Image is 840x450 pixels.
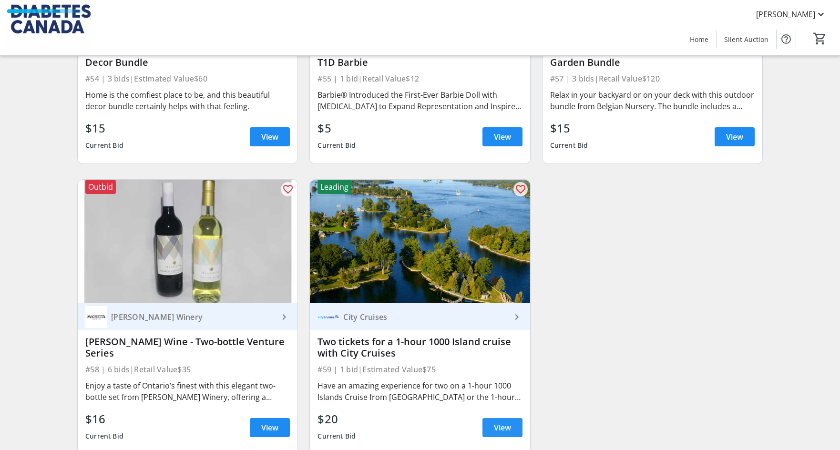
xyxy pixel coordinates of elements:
span: View [726,131,743,143]
button: Help [777,30,796,49]
div: Current Bid [85,428,123,445]
a: City CruisesCity Cruises [310,303,530,330]
div: #59 | 1 bid | Estimated Value $75 [318,363,522,376]
div: #54 | 3 bids | Estimated Value $60 [85,72,290,85]
div: Barbie® Introduced the First-Ever Barbie Doll with [MEDICAL_DATA] to Expand Representation and In... [318,89,522,112]
div: $15 [85,120,123,137]
span: Home [690,34,708,44]
mat-icon: favorite_outline [282,184,294,195]
div: Enjoy a taste of Ontario’s finest with this elegant two-bottle set from [PERSON_NAME] Winery, off... [85,380,290,403]
button: Cart [811,30,829,47]
span: View [494,131,511,143]
div: Outbid [85,180,116,194]
img: City Cruises [318,306,339,328]
div: $5 [318,120,356,137]
a: View [715,127,755,146]
div: [PERSON_NAME] Winery [107,312,278,322]
mat-icon: keyboard_arrow_right [511,311,522,323]
div: #58 | 6 bids | Retail Value $35 [85,363,290,376]
div: Have an amazing experience for two on a 1-hour 1000 Islands Cruise from [GEOGRAPHIC_DATA] or the ... [318,380,522,403]
div: Leading [318,180,351,194]
div: City Cruises [339,312,511,322]
div: Decor Bundle [85,57,290,68]
span: View [494,422,511,433]
div: [PERSON_NAME] Wine - Two-bottle Venture Series [85,336,290,359]
span: View [261,422,278,433]
div: T1D Barbie [318,57,522,68]
div: Relax in your backyard or on your deck with this outdoor bundle from Belgian Nursery. The bundle ... [550,89,755,112]
div: #57 | 3 bids | Retail Value $120 [550,72,755,85]
a: Silent Auction [717,31,776,48]
div: Current Bid [318,137,356,154]
a: Magnotta Winery[PERSON_NAME] Winery [78,303,297,330]
a: View [250,127,290,146]
a: View [482,418,522,437]
div: Garden Bundle [550,57,755,68]
mat-icon: keyboard_arrow_right [278,311,290,323]
img: Magnotta Wine - Two-bottle Venture Series [78,180,297,303]
div: #55 | 1 bid | Retail Value $12 [318,72,522,85]
span: View [261,131,278,143]
span: [PERSON_NAME] [756,9,815,20]
div: $15 [550,120,588,137]
div: Home is the comfiest place to be, and this beautiful decor bundle certainly helps with that feeling. [85,89,290,112]
button: [PERSON_NAME] [748,7,834,22]
img: Diabetes Canada's Logo [6,4,91,51]
div: Current Bid [550,137,588,154]
a: View [482,127,522,146]
mat-icon: favorite_outline [515,184,526,195]
div: Current Bid [85,137,123,154]
img: Two tickets for a 1-hour 1000 Island cruise with City Cruises [310,180,530,303]
span: Silent Auction [724,34,768,44]
img: Magnotta Winery [85,306,107,328]
div: $16 [85,410,123,428]
div: $20 [318,410,356,428]
a: Home [682,31,716,48]
div: Current Bid [318,428,356,445]
a: View [250,418,290,437]
div: Two tickets for a 1-hour 1000 Island cruise with City Cruises [318,336,522,359]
